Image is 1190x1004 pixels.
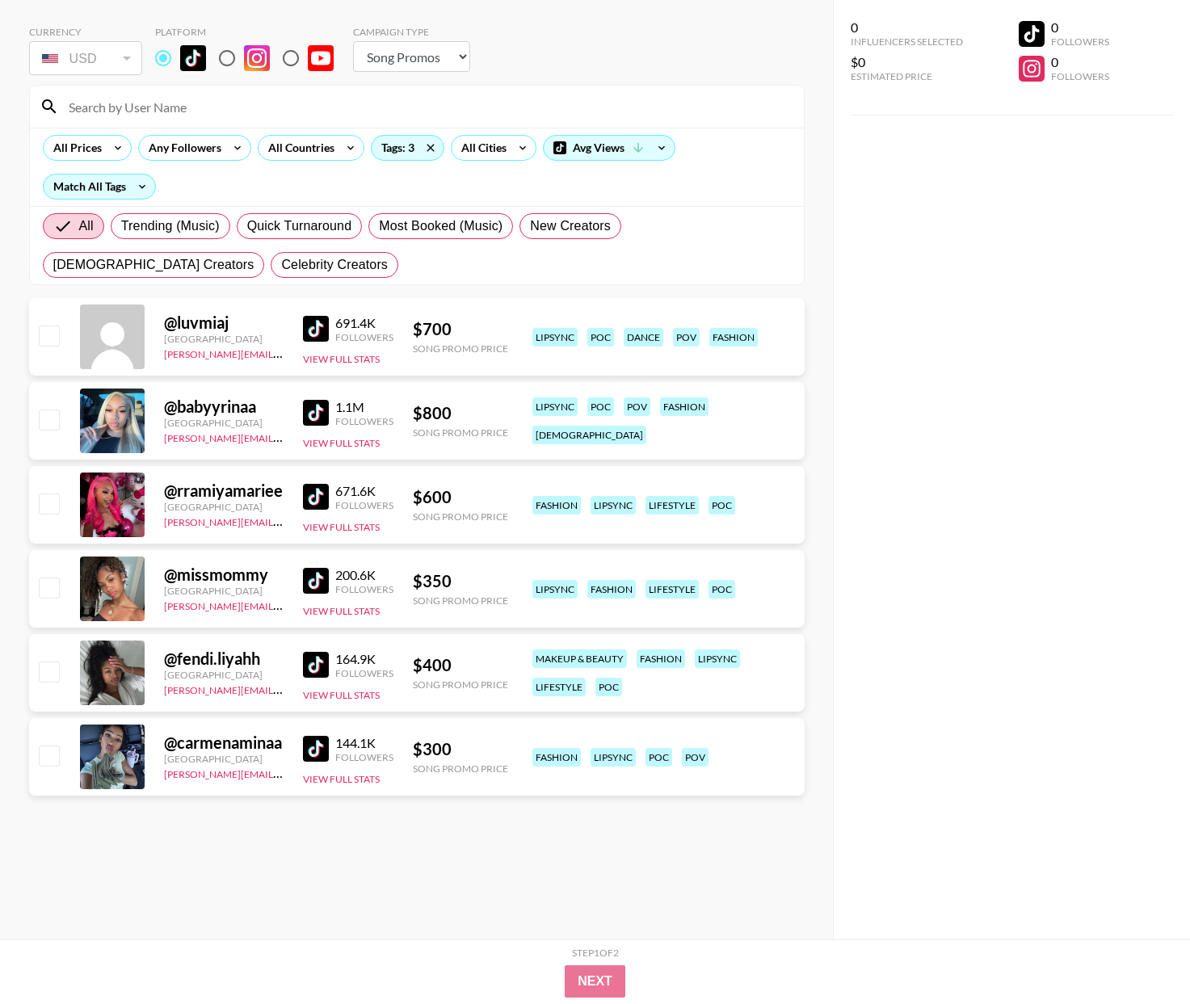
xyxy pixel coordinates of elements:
span: Trending (Music) [121,216,220,236]
img: TikTok [303,736,329,762]
div: [GEOGRAPHIC_DATA] [164,669,284,681]
img: TikTok [303,568,329,594]
a: [PERSON_NAME][EMAIL_ADDRESS][DOMAIN_NAME] [164,765,403,780]
div: Any Followers [139,136,225,160]
div: lifestyle [532,678,586,696]
div: Followers [1051,36,1109,48]
img: Instagram [244,45,270,71]
div: Step 1 of 2 [572,947,619,959]
div: [DEMOGRAPHIC_DATA] [532,426,646,444]
div: lipsync [695,649,740,668]
div: 144.1K [335,735,393,751]
div: Song Promo Price [413,510,508,523]
div: Campaign Type [353,26,470,38]
div: Song Promo Price [413,678,508,691]
div: @ luvmiaj [164,313,284,333]
img: TikTok [180,45,206,71]
div: lipsync [532,397,578,416]
div: 164.9K [335,651,393,667]
div: Followers [335,667,393,679]
div: lipsync [532,580,578,599]
div: 200.6K [335,567,393,583]
div: pov [673,328,700,347]
div: 0 [851,19,963,36]
div: poc [709,580,735,599]
div: Song Promo Price [413,426,508,439]
div: Currency [29,26,142,38]
div: Followers [335,415,393,427]
div: Followers [1051,70,1109,82]
div: Song Promo Price [413,594,508,607]
div: [GEOGRAPHIC_DATA] [164,417,284,429]
div: @ missmommy [164,565,284,585]
button: View Full Stats [303,605,380,617]
div: All Prices [44,136,105,160]
div: All Countries [259,136,338,160]
div: poc [595,678,622,696]
div: dance [624,328,663,347]
div: fashion [587,580,636,599]
a: [PERSON_NAME][EMAIL_ADDRESS][DOMAIN_NAME] [164,429,403,444]
div: Followers [335,583,393,595]
div: [GEOGRAPHIC_DATA] [164,501,284,513]
div: $ 800 [413,403,508,423]
div: 671.6K [335,483,393,499]
button: View Full Stats [303,437,380,449]
span: Most Booked (Music) [379,216,502,236]
div: $ 300 [413,739,508,759]
div: lifestyle [645,496,699,515]
div: Song Promo Price [413,762,508,775]
div: Followers [335,499,393,511]
button: View Full Stats [303,353,380,365]
div: pov [624,397,650,416]
div: @ rramiyamariee [164,481,284,501]
div: Influencers Selected [851,36,963,48]
span: [DEMOGRAPHIC_DATA] Creators [53,255,254,275]
button: Next [565,965,625,998]
div: Avg Views [544,136,675,160]
div: 0 [1051,19,1109,36]
div: fashion [532,496,581,515]
span: All [79,216,94,236]
div: $0 [851,54,963,70]
div: 1.1M [335,399,393,415]
div: pov [682,748,709,767]
div: Followers [335,751,393,763]
div: poc [645,748,672,767]
div: makeup & beauty [532,649,627,668]
div: @ fendi.liyahh [164,649,284,669]
div: 691.4K [335,315,393,331]
div: fashion [709,328,758,347]
div: Currency is locked to USD [29,38,142,78]
div: poc [587,397,614,416]
div: lipsync [591,748,636,767]
div: Estimated Price [851,70,963,82]
div: fashion [660,397,709,416]
div: poc [587,328,614,347]
div: @ carmenaminaa [164,733,284,753]
div: Match All Tags [44,174,155,199]
div: Song Promo Price [413,342,508,355]
button: View Full Stats [303,689,380,701]
iframe: Drift Widget Chat Controller [1109,923,1171,985]
div: fashion [637,649,685,668]
div: Tags: 3 [372,136,444,160]
a: [PERSON_NAME][EMAIL_ADDRESS][DOMAIN_NAME] [164,681,403,696]
a: [PERSON_NAME][EMAIL_ADDRESS][DOMAIN_NAME] [164,513,403,528]
div: lipsync [591,496,636,515]
div: USD [32,44,139,73]
img: TikTok [303,400,329,426]
img: TikTok [303,316,329,342]
div: poc [709,496,735,515]
div: @ babyyrinaa [164,397,284,417]
div: [GEOGRAPHIC_DATA] [164,585,284,597]
button: View Full Stats [303,521,380,533]
button: View Full Stats [303,773,380,785]
a: [PERSON_NAME][EMAIL_ADDRESS][DOMAIN_NAME] [164,597,403,612]
a: [PERSON_NAME][EMAIL_ADDRESS][DOMAIN_NAME] [164,345,403,360]
span: New Creators [530,216,611,236]
span: Celebrity Creators [281,255,388,275]
span: Quick Turnaround [247,216,352,236]
div: All Cities [452,136,510,160]
div: Followers [335,331,393,343]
